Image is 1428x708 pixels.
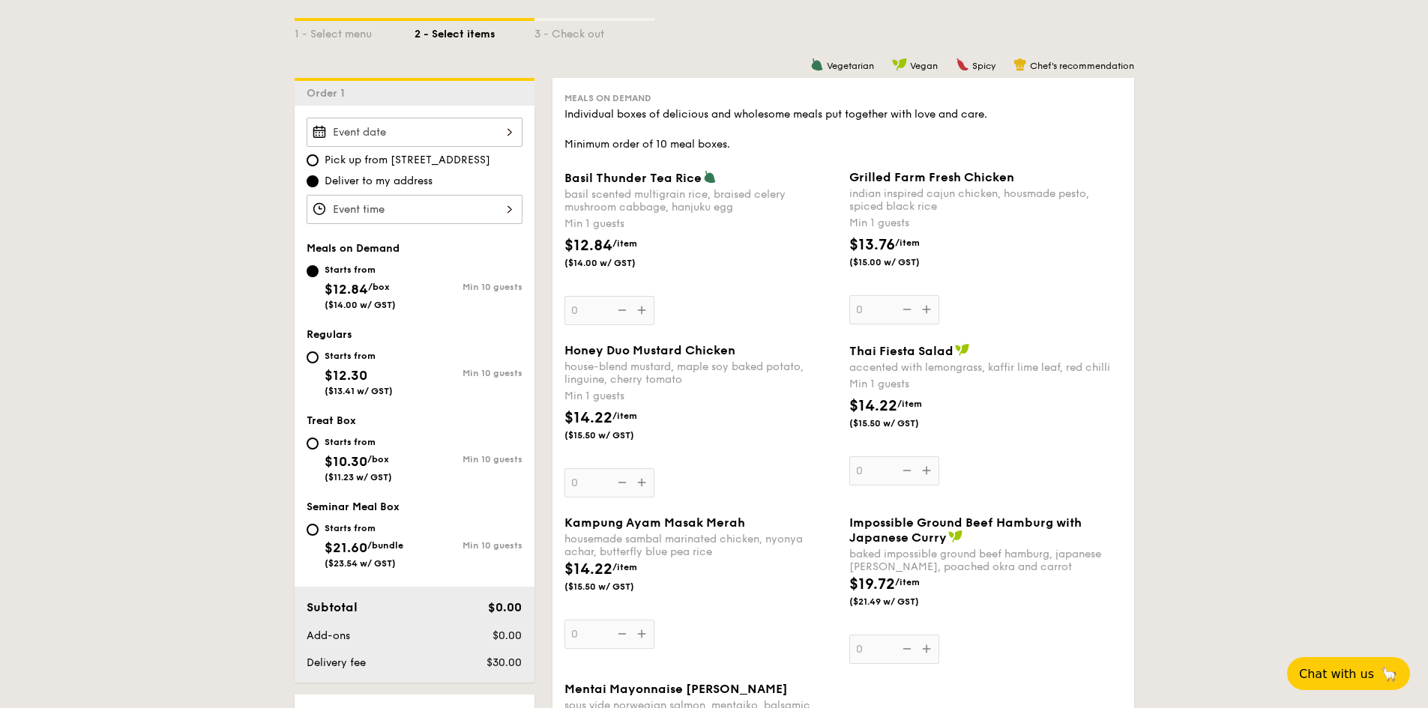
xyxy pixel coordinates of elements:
span: ($15.00 w/ GST) [849,256,951,268]
span: Add-ons [307,629,350,642]
div: Starts from [325,436,392,448]
div: indian inspired cajun chicken, housmade pesto, spiced black rice [849,187,1122,213]
span: Meals on Demand [307,242,400,255]
span: $14.22 [564,560,612,578]
div: Min 10 guests [415,540,522,551]
img: icon-vegan.f8ff3823.svg [892,58,907,71]
div: Starts from [325,264,396,276]
span: Spicy [972,61,995,71]
img: icon-vegetarian.fe4039eb.svg [810,58,824,71]
input: Event time [307,195,522,224]
span: $0.00 [488,600,522,614]
span: Vegan [910,61,938,71]
span: ($14.00 w/ GST) [325,300,396,310]
span: Subtotal [307,600,358,614]
div: Min 10 guests [415,282,522,292]
span: Delivery fee [307,656,366,669]
span: /item [895,237,920,248]
input: Starts from$10.30/box($11.23 w/ GST)Min 10 guests [307,438,319,450]
span: /item [897,399,922,409]
span: $12.30 [325,367,367,384]
div: Starts from [325,522,403,534]
span: ($13.41 w/ GST) [325,386,393,396]
span: ($15.50 w/ GST) [849,417,951,429]
span: /box [368,282,390,292]
span: $12.84 [325,281,368,297]
span: $14.22 [849,397,897,415]
img: icon-spicy.37a8142b.svg [956,58,969,71]
span: ($21.49 w/ GST) [849,596,951,608]
img: icon-vegan.f8ff3823.svg [948,530,963,543]
span: $19.72 [849,575,895,593]
span: /item [612,411,637,421]
span: /item [612,562,637,572]
div: house-blend mustard, maple soy baked potato, linguine, cherry tomato [564,360,837,386]
span: /box [367,454,389,465]
span: ($14.00 w/ GST) [564,257,666,269]
span: $21.60 [325,539,367,556]
div: accented with lemongrass, kaffir lime leaf, red chilli [849,361,1122,374]
span: $13.76 [849,236,895,254]
span: ($15.50 w/ GST) [564,429,666,441]
div: Min 1 guests [849,377,1122,392]
div: 1 - Select menu [295,21,415,42]
span: $12.84 [564,237,612,255]
input: Deliver to my address [307,175,319,187]
img: icon-chef-hat.a58ddaea.svg [1013,58,1027,71]
span: $0.00 [492,629,522,642]
span: Chef's recommendation [1030,61,1134,71]
span: Order 1 [307,87,351,100]
span: $14.22 [564,409,612,427]
img: icon-vegetarian.fe4039eb.svg [703,170,717,184]
div: Starts from [325,350,393,362]
span: /item [612,238,637,249]
div: Min 1 guests [564,217,837,232]
span: Mentai Mayonnaise [PERSON_NAME] [564,682,788,696]
span: 🦙 [1380,665,1398,683]
div: housemade sambal marinated chicken, nyonya achar, butterfly blue pea rice [564,533,837,558]
button: Chat with us🦙 [1287,657,1410,690]
div: Min 1 guests [564,389,837,404]
div: Individual boxes of delicious and wholesome meals put together with love and care. Minimum order ... [564,107,1122,152]
img: icon-vegan.f8ff3823.svg [955,343,970,357]
span: /item [895,577,920,587]
span: Regulars [307,328,352,341]
span: Honey Duo Mustard Chicken [564,343,735,357]
span: Kampung Ayam Masak Merah [564,515,745,530]
div: 3 - Check out [534,21,654,42]
span: Seminar Meal Box [307,500,400,513]
div: 2 - Select items [415,21,534,42]
span: /bundle [367,540,403,551]
span: Deliver to my address [325,174,433,189]
span: Chat with us [1299,667,1374,681]
span: $10.30 [325,453,367,470]
div: basil scented multigrain rice, braised celery mushroom cabbage, hanjuku egg [564,188,837,214]
input: Starts from$21.60/bundle($23.54 w/ GST)Min 10 guests [307,524,319,536]
span: $30.00 [486,656,522,669]
input: Starts from$12.84/box($14.00 w/ GST)Min 10 guests [307,265,319,277]
div: Min 10 guests [415,368,522,378]
span: Grilled Farm Fresh Chicken [849,170,1014,184]
span: Vegetarian [827,61,874,71]
span: Basil Thunder Tea Rice [564,171,702,185]
span: Pick up from [STREET_ADDRESS] [325,153,490,168]
input: Event date [307,118,522,147]
div: baked impossible ground beef hamburg, japanese [PERSON_NAME], poached okra and carrot [849,548,1122,573]
span: ($23.54 w/ GST) [325,558,396,569]
span: Treat Box [307,414,356,427]
input: Pick up from [STREET_ADDRESS] [307,154,319,166]
span: Meals on Demand [564,93,651,103]
span: ($15.50 w/ GST) [564,581,666,593]
span: Impossible Ground Beef Hamburg with Japanese Curry [849,515,1082,545]
div: Min 10 guests [415,454,522,465]
div: Min 1 guests [849,216,1122,231]
span: ($11.23 w/ GST) [325,472,392,482]
input: Starts from$12.30($13.41 w/ GST)Min 10 guests [307,351,319,363]
span: Thai Fiesta Salad [849,344,953,358]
